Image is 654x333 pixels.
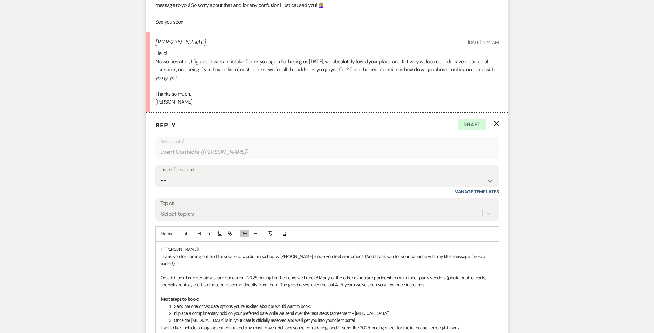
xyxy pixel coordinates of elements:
div: Insert Template [160,165,494,174]
p: See you soon! [155,18,499,26]
span: [DATE] 11:24 AM [468,39,499,45]
strong: Next steps to book: [161,296,199,302]
div: Select topics [161,210,194,218]
li: Send me one or two date options you’re excited about or would want to book. [167,303,494,310]
p: On add-ons: I can certainly share our current 2025 pricing for the items we handle! Many of the o... [161,274,494,289]
li: Once the [MEDICAL_DATA] is in, your date is officially reserved and we’ll get you into your clien... [167,317,494,324]
li: I’ll place a complimentary hold on your preferred date while we send over the next steps (agreeme... [167,310,494,317]
p: No worries at all, I figured it was a mistake! Thank you again for having us [DATE], we absolutel... [155,58,499,82]
p: [PERSON_NAME] [155,98,499,106]
p: Hello! [155,49,499,58]
p: Hi [PERSON_NAME]! [161,246,494,253]
p: Thanks so much, [155,90,499,98]
p: If you’d like, include a rough guest count and any must-have add-ons you’re considering, and I’ll... [161,324,494,331]
span: ( [PERSON_NAME] ) [201,148,248,156]
p: Recipients* [160,138,494,146]
label: Topics [160,199,494,208]
span: Reply [155,121,176,129]
p: Thank you for coming out and for your kind words. Im so happy [PERSON_NAME] made you feel welcome... [161,253,494,267]
div: Event Contacts [160,146,494,158]
span: Draft [458,119,486,130]
a: Manage Templates [454,189,499,194]
h5: [PERSON_NAME] [155,39,206,47]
